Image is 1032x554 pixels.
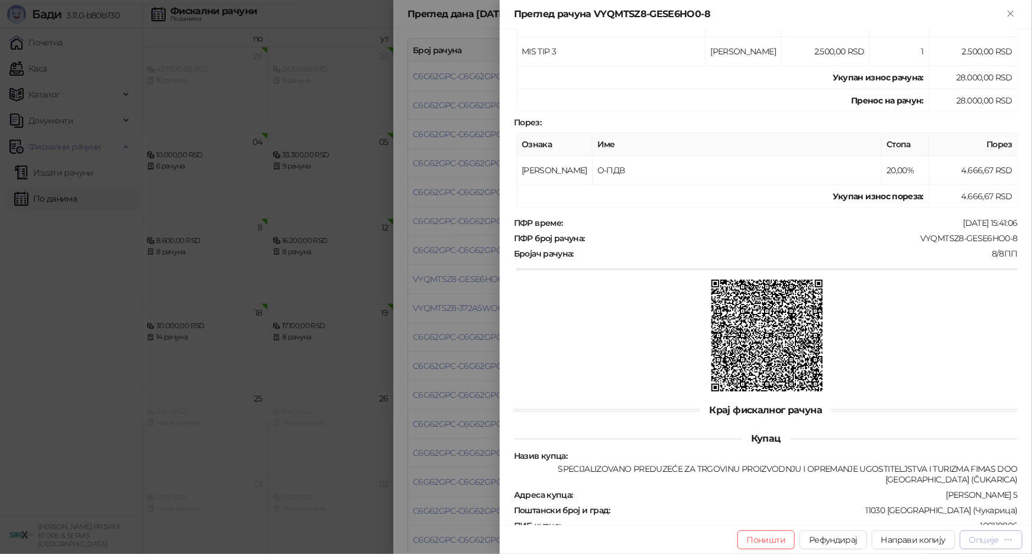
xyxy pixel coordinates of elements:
[514,490,573,500] strong: Адреса купца :
[514,505,610,516] strong: Поштански број и град :
[929,133,1018,156] th: Порез
[882,156,929,185] td: 20,00%
[564,218,1019,228] div: [DATE] 15:41:06
[833,191,924,202] strong: Укупан износ пореза:
[562,520,1019,531] div: 100118806
[514,7,1004,21] div: Преглед рачуна VYQMTSZ8-GESE6HO0-8
[593,156,882,185] td: О-ПДВ
[881,534,946,545] span: Направи копију
[517,133,593,156] th: Ознака
[833,72,924,83] strong: Укупан износ рачуна :
[851,95,924,106] strong: Пренос на рачун :
[1004,7,1018,21] button: Close
[711,280,823,391] img: QR код
[929,66,1018,89] td: 28.000,00 RSD
[706,37,781,66] td: [PERSON_NAME]
[870,37,929,66] td: 1
[700,404,832,416] span: Крај фискалног рачуна
[514,451,567,461] strong: Назив купца :
[514,248,574,259] strong: Бројач рачуна :
[514,117,541,128] strong: Порез :
[929,89,1018,112] td: 28.000,00 RSD
[882,133,929,156] th: Стопа
[969,534,999,545] div: Опције
[514,233,585,244] strong: ПФР број рачуна :
[929,185,1018,208] td: 4.666,67 RSD
[872,530,955,549] button: Направи копију
[593,133,882,156] th: Име
[514,218,563,228] strong: ПФР време :
[586,233,1019,244] div: VYQMTSZ8-GESE6HO0-8
[929,156,1018,185] td: 4.666,67 RSD
[612,505,1019,516] div: 11030 [GEOGRAPHIC_DATA] (Чукарица)
[574,490,1019,500] div: [PERSON_NAME] 5
[929,37,1018,66] td: 2.500,00 RSD
[800,530,867,549] button: Рефундирај
[742,433,790,444] span: Купац
[781,37,870,66] td: 2.500,00 RSD
[514,520,561,531] strong: ПИБ купца :
[517,37,706,66] td: MIS TIP 3
[513,464,1019,485] div: SPECIJALIZOVANO PREDUZEĆE ZA TRGOVINU PROIZVODNJU I OPREMANJE UGOSTITELJSTVA I TURIZMA FIMAS DOO ...
[517,156,593,185] td: [PERSON_NAME]
[737,530,795,549] button: Поништи
[960,530,1023,549] button: Опције
[575,248,1019,259] div: 8/8ПП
